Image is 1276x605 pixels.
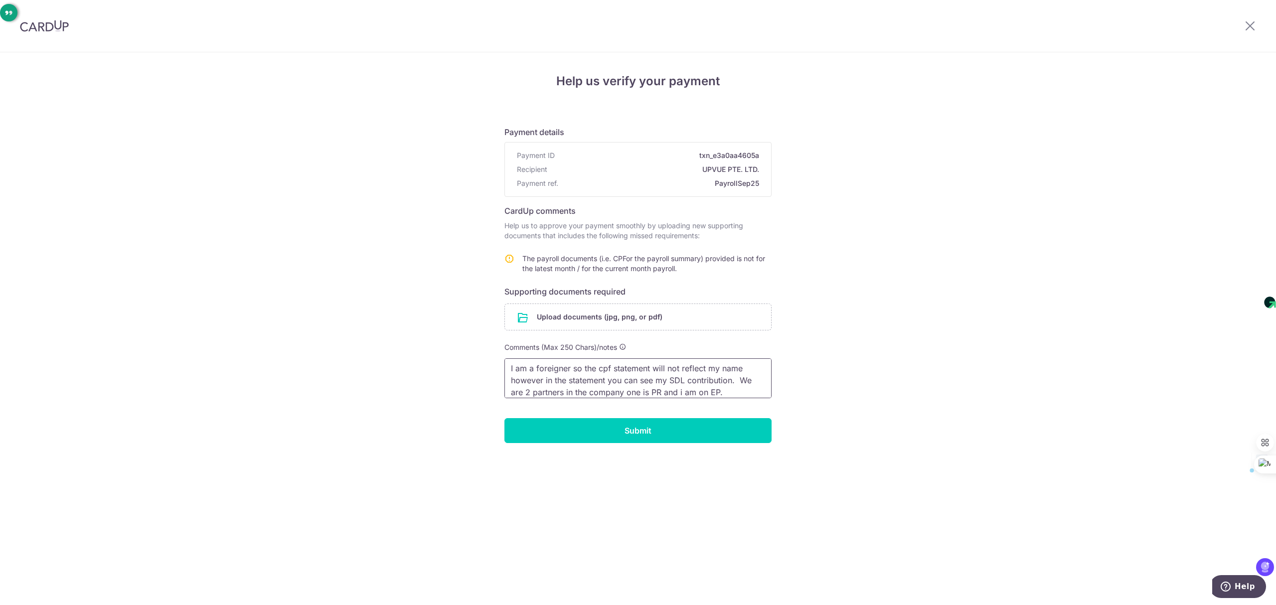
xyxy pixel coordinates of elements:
h6: Supporting documents required [504,286,772,298]
h6: CardUp comments [504,205,772,217]
span: Comments (Max 250 Chars)/notes [504,343,617,351]
span: The payroll documents (i.e. CPFor the payroll summary) provided is not for the latest month / for... [522,254,765,273]
p: Help us to approve your payment smoothly by uploading new supporting documents that includes the ... [504,221,772,241]
span: PayrollSep25 [562,178,759,188]
h6: Payment details [504,126,772,138]
span: txn_e3a0aa4605a [559,151,759,160]
span: Payment ref. [517,178,558,188]
h4: Help us verify your payment [504,72,772,90]
iframe: Opens a widget where you can find more information [1212,575,1266,600]
span: Recipient [517,164,547,174]
span: Payment ID [517,151,555,160]
div: Upload documents (jpg, png, or pdf) [504,303,772,330]
input: Submit [504,418,772,443]
img: CardUp [20,20,69,32]
span: UPVUE PTE. LTD. [551,164,759,174]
